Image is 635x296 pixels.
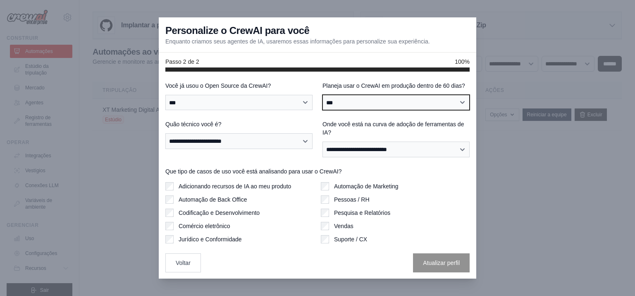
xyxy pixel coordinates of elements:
[179,209,260,216] font: Codificação e Desenvolvimento
[334,183,399,190] font: Automação de Marketing
[334,236,367,243] font: Suporte / CX
[322,82,465,89] font: Planeja usar o CrewAI em produção dentro de 60 dias?
[179,196,247,203] font: Automação de Back Office
[334,223,353,229] font: Vendas
[594,256,635,296] div: Widget de chat
[165,38,430,45] font: Enquanto criamos seus agentes de IA, usaremos essas informações para personalize sua experiência.
[322,121,464,136] font: Onde você está na curva de adoção de ferramentas de IA?
[455,58,470,65] font: 100%
[165,58,199,65] font: Passo 2 de 2
[423,260,460,266] font: Atualizar perfil
[165,168,341,175] font: Que tipo de casos de uso você está analisando para usar o CrewAI?
[179,236,242,243] font: Jurídico e Conformidade
[165,82,271,89] font: Você já usou o Open Source da CrewAI?
[165,121,221,128] font: Quão técnico você é?
[179,223,230,229] font: Comércio eletrônico
[594,256,635,296] iframe: Widget de bate-papo
[334,209,390,216] font: Pesquisa e Relatórios
[179,183,291,190] font: Adicionando recursos de IA ao meu produto
[334,196,370,203] font: Pessoas / RH
[165,25,309,36] font: Personalize o CrewAI para você
[176,260,191,266] font: Voltar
